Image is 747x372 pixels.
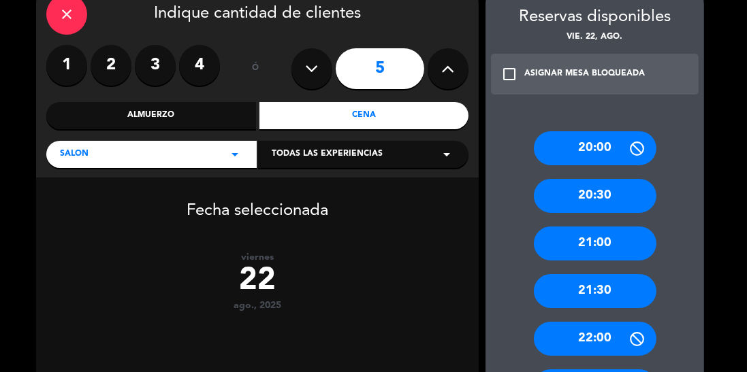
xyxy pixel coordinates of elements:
div: 21:30 [534,274,656,308]
div: 20:00 [534,131,656,165]
div: Reservas disponibles [486,4,704,31]
div: Cena [259,102,469,129]
div: Fecha seleccionada [36,181,479,224]
div: vie. 22, ago. [486,31,704,44]
div: 22 [36,263,479,300]
div: ASIGNAR MESA BLOQUEADA [524,67,645,81]
label: 1 [46,45,87,86]
i: close [59,6,75,22]
label: 3 [135,45,176,86]
div: 21:00 [534,226,656,260]
i: check_box_outline_blank [501,66,518,82]
label: 4 [179,45,220,86]
i: arrow_drop_down [439,146,455,163]
span: SALON [60,148,89,161]
div: 20:30 [534,179,656,213]
i: arrow_drop_down [227,146,243,163]
div: 22:00 [534,322,656,356]
div: viernes [36,252,479,263]
div: ago., 2025 [36,300,479,311]
div: Almuerzo [46,102,256,129]
div: ó [234,45,278,92]
span: Todas las experiencias [272,148,383,161]
label: 2 [91,45,131,86]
